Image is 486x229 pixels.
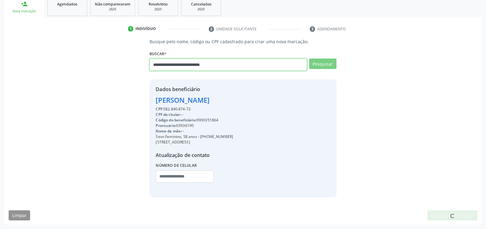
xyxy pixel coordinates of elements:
[21,1,28,7] div: person_add
[156,139,233,145] div: [STREET_ADDRESS]
[156,128,181,134] span: Nome da mãe:
[150,49,166,59] label: Buscar
[156,117,196,123] span: Código do beneficiário:
[9,210,30,221] button: Limpar
[156,161,197,170] label: Número de celular
[57,2,77,7] span: Agendados
[156,86,233,93] div: Dados beneficiário
[191,2,212,7] span: Cancelados
[156,151,233,159] div: Atualização de contato
[95,7,130,12] div: 2025
[156,106,233,112] div: 582.840.874-72
[143,7,173,12] div: 2025
[150,38,336,45] p: Busque pelo nome, código ou CPF cadastrado para criar uma nova marcação.
[156,106,163,112] span: CPF:
[309,59,336,69] button: Pesquisar
[186,7,216,12] div: 2025
[9,9,40,13] div: Nova marcação
[156,128,233,134] div: --
[95,2,130,7] span: Não compareceram
[156,134,233,139] div: Sexo Feminino, 58 anos - [PHONE_NUMBER]
[149,2,168,7] span: Resolvidos
[156,95,233,105] div: [PERSON_NAME]
[156,112,233,117] div: --
[135,26,156,32] div: Indivíduo
[156,112,181,117] span: CPF do titular:
[156,123,233,128] div: 03936190
[128,26,134,32] div: 1
[156,123,176,128] span: Prontuário:
[156,117,233,123] div: 9000351864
